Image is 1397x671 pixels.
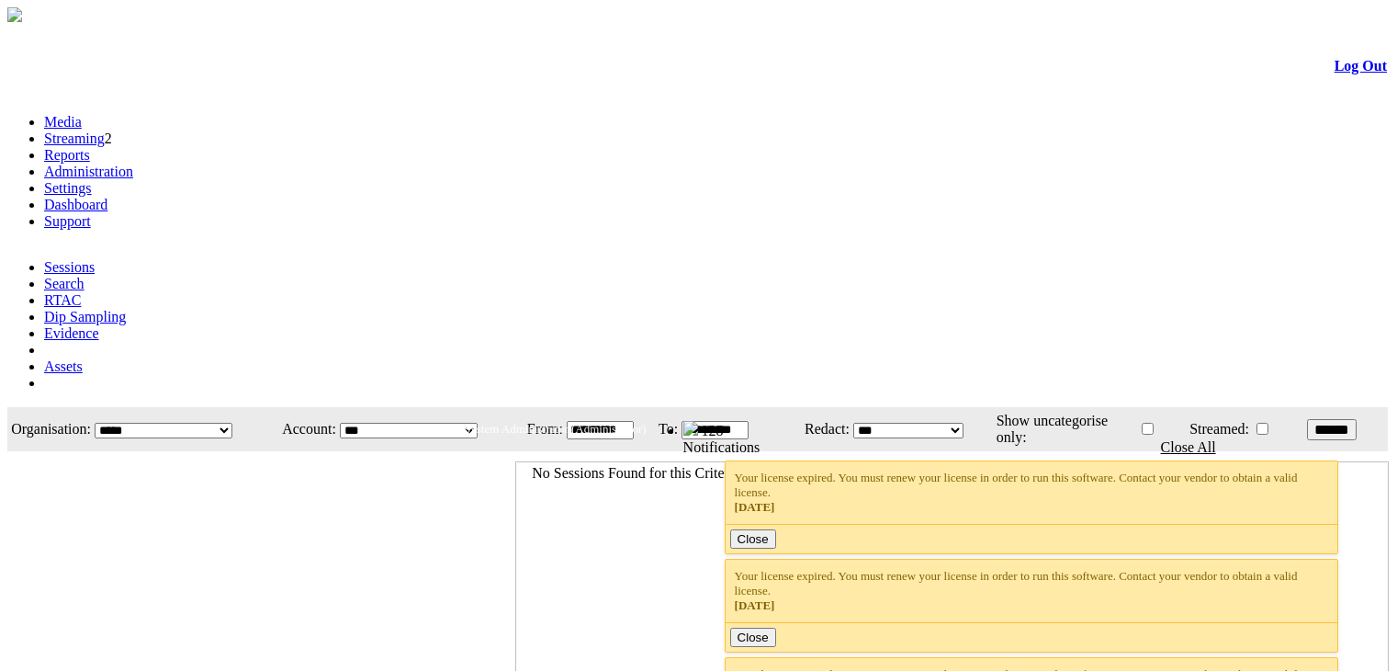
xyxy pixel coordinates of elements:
[7,7,22,22] img: arrow-3.png
[44,276,84,291] a: Search
[735,500,775,514] span: [DATE]
[413,422,647,436] span: Welcome, System Administrator (Administrator)
[730,529,776,549] button: Close
[268,409,337,449] td: Account:
[702,423,724,438] span: 128
[44,292,81,308] a: RTAC
[44,213,91,229] a: Support
[730,628,776,647] button: Close
[1335,58,1387,74] a: Log Out
[44,197,107,212] a: Dashboard
[44,259,95,275] a: Sessions
[735,598,775,612] span: [DATE]
[735,569,1329,613] div: Your license expired. You must renew your license in order to run this software. Contact your ven...
[9,409,92,449] td: Organisation:
[44,325,99,341] a: Evidence
[44,180,92,196] a: Settings
[44,309,126,324] a: Dip Sampling
[44,131,105,146] a: Streaming
[44,164,133,179] a: Administration
[1161,439,1216,455] a: Close All
[683,439,1351,456] div: Notifications
[44,147,90,163] a: Reports
[105,131,112,146] span: 2
[44,114,82,130] a: Media
[44,358,83,374] a: Assets
[735,471,1329,515] div: Your license expired. You must renew your license in order to run this software. Contact your ven...
[683,421,698,436] img: bell25.png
